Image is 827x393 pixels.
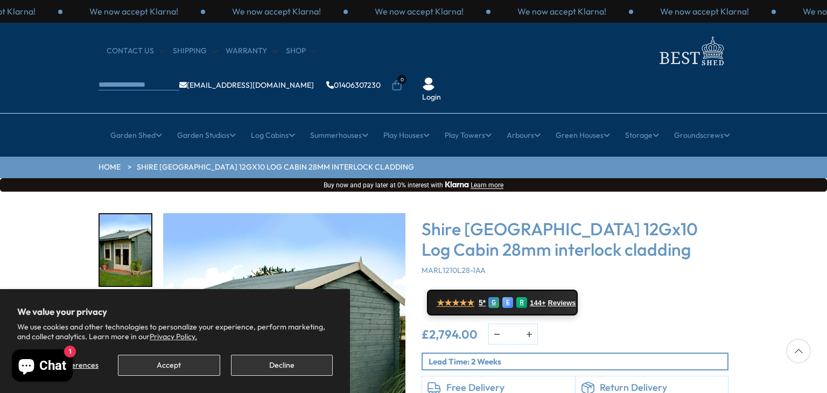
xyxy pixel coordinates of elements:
a: Play Houses [383,122,430,149]
div: 1 / 3 [62,5,205,17]
p: Lead Time: 2 Weeks [429,356,727,367]
div: R [516,297,527,308]
div: 1 / 3 [490,5,633,17]
a: Storage [625,122,659,149]
a: Shop [286,46,317,57]
span: 0 [397,75,407,84]
h3: Shire [GEOGRAPHIC_DATA] 12Gx10 Log Cabin 28mm interlock cladding [422,219,728,260]
span: 144+ [530,299,545,307]
a: Log Cabins [251,122,295,149]
a: CONTACT US [107,46,165,57]
button: Decline [231,355,333,376]
a: ★★★★★ 5* G E R 144+ Reviews [427,290,578,315]
ins: £2,794.00 [422,328,478,340]
a: Shipping [173,46,218,57]
p: We use cookies and other technologies to personalize your experience, perform marketing, and coll... [17,322,333,341]
div: 1 / 16 [99,213,152,287]
a: Login [422,92,441,103]
div: G [488,297,499,308]
img: Marlborough_7_3123f303-0f06-4683-a69a-de8e16965eae_200x200.jpg [100,214,151,286]
a: Groundscrews [674,122,730,149]
div: 2 / 3 [633,5,776,17]
p: We now accept Klarna! [89,5,178,17]
a: Shire [GEOGRAPHIC_DATA] 12Gx10 Log Cabin 28mm interlock cladding [137,162,414,173]
h2: We value your privacy [17,306,333,317]
a: Green Houses [556,122,610,149]
a: Garden Shed [110,122,162,149]
p: We now accept Klarna! [660,5,749,17]
div: E [502,297,513,308]
a: Summerhouses [310,122,368,149]
img: logo [653,33,728,68]
a: Arbours [507,122,541,149]
a: 0 [391,80,402,91]
span: MARL1210L28-1AA [422,265,486,275]
a: Play Towers [445,122,492,149]
span: Reviews [548,299,576,307]
inbox-online-store-chat: Shopify online store chat [9,349,76,384]
button: Accept [118,355,220,376]
img: User Icon [422,78,435,90]
div: 3 / 3 [348,5,490,17]
p: We now accept Klarna! [232,5,321,17]
a: Warranty [226,46,278,57]
span: ★★★★★ [437,298,474,308]
a: Garden Studios [177,122,236,149]
p: We now accept Klarna! [517,5,606,17]
a: HOME [99,162,121,173]
a: Privacy Policy. [150,332,197,341]
div: 2 / 3 [205,5,348,17]
a: [EMAIL_ADDRESS][DOMAIN_NAME] [179,81,314,89]
p: We now accept Klarna! [375,5,464,17]
a: 01406307230 [326,81,381,89]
